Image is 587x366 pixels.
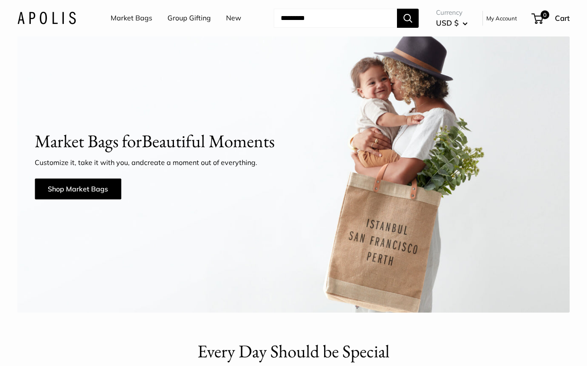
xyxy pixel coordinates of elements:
a: My Account [486,13,517,23]
span: Currency [436,7,468,19]
span: Cart [555,13,570,23]
button: Search [397,9,419,28]
a: 0 Cart [532,11,570,25]
span: 0 [541,10,549,19]
a: Market Bags [111,12,152,25]
a: Group Gifting [167,12,211,25]
h1: Market Bags for Beautiful Moments [35,129,552,155]
a: Shop Market Bags [35,178,121,199]
a: New [226,12,241,25]
span: USD $ [436,18,459,27]
img: Apolis [17,12,76,24]
h2: Every Day Should be Special [138,339,450,364]
p: Customize it, take it with you, and create a moment out of everything. [35,157,317,168]
input: Search... [274,9,397,28]
button: USD $ [436,16,468,30]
